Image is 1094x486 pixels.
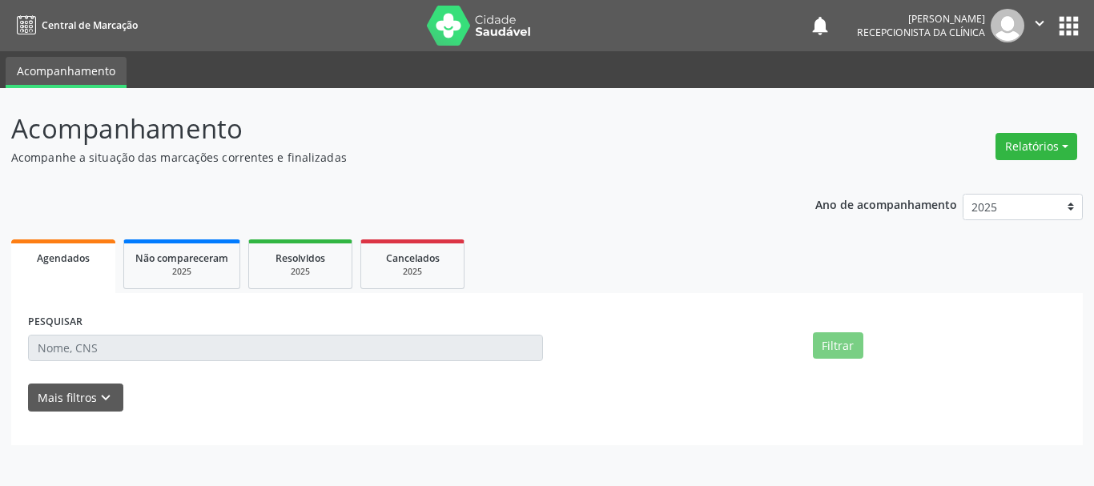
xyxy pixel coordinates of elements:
[813,332,863,359] button: Filtrar
[372,266,452,278] div: 2025
[1031,14,1048,32] i: 
[28,384,123,412] button: Mais filtroskeyboard_arrow_down
[11,109,762,149] p: Acompanhamento
[995,133,1077,160] button: Relatórios
[28,310,82,335] label: PESQUISAR
[97,389,115,407] i: keyboard_arrow_down
[815,194,957,214] p: Ano de acompanhamento
[42,18,138,32] span: Central de Marcação
[276,251,325,265] span: Resolvidos
[6,57,127,88] a: Acompanhamento
[1024,9,1055,42] button: 
[135,251,228,265] span: Não compareceram
[135,266,228,278] div: 2025
[991,9,1024,42] img: img
[857,26,985,39] span: Recepcionista da clínica
[28,335,543,362] input: Nome, CNS
[809,14,831,37] button: notifications
[11,12,138,38] a: Central de Marcação
[1055,12,1083,40] button: apps
[37,251,90,265] span: Agendados
[260,266,340,278] div: 2025
[857,12,985,26] div: [PERSON_NAME]
[11,149,762,166] p: Acompanhe a situação das marcações correntes e finalizadas
[386,251,440,265] span: Cancelados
